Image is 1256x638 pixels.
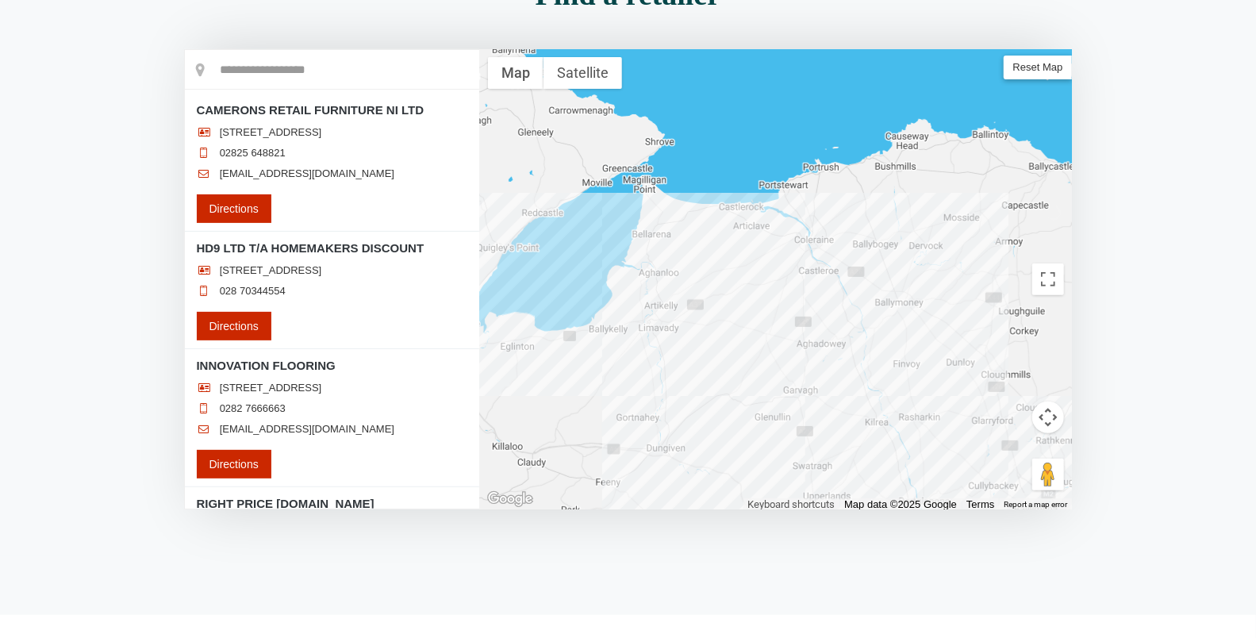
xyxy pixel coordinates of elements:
[197,102,467,118] h3: CAMERONS RETAIL FURNITURE NI LTD
[1032,263,1064,295] button: Toggle fullscreen view
[220,147,286,159] a: 02825 648821
[543,57,622,89] button: Show satellite imagery
[220,402,286,415] a: 0282 7666663
[1032,459,1064,490] button: Drag Pegman onto the map to open Street View
[220,285,286,298] a: 028 70344554
[220,264,322,277] span: [STREET_ADDRESS]
[484,489,536,509] a: Open this area in Google Maps (opens a new window)
[966,498,994,511] a: Terms (opens in new tab)
[484,489,536,509] img: Google
[197,194,271,223] a: Directions
[1004,498,1067,511] a: Report a map error
[488,57,543,89] button: Show street map
[747,498,835,511] button: Keyboard shortcuts
[1004,56,1073,79] span: Reset Map
[197,312,271,340] a: Directions
[197,495,467,512] h3: RIGHT PRICE [DOMAIN_NAME]
[220,382,322,394] span: [STREET_ADDRESS]
[197,240,467,256] h3: HD9 LTD T/A HOMEMAKERS DISCOUNT
[1032,402,1064,433] button: Map camera controls
[220,167,394,180] a: [EMAIL_ADDRESS][DOMAIN_NAME]
[220,126,322,139] span: [STREET_ADDRESS]
[844,498,957,510] span: Map data ©2025 Google
[220,423,394,436] a: [EMAIL_ADDRESS][DOMAIN_NAME]
[197,450,271,478] a: Directions
[197,357,467,374] h3: INNOVATION FLOORING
